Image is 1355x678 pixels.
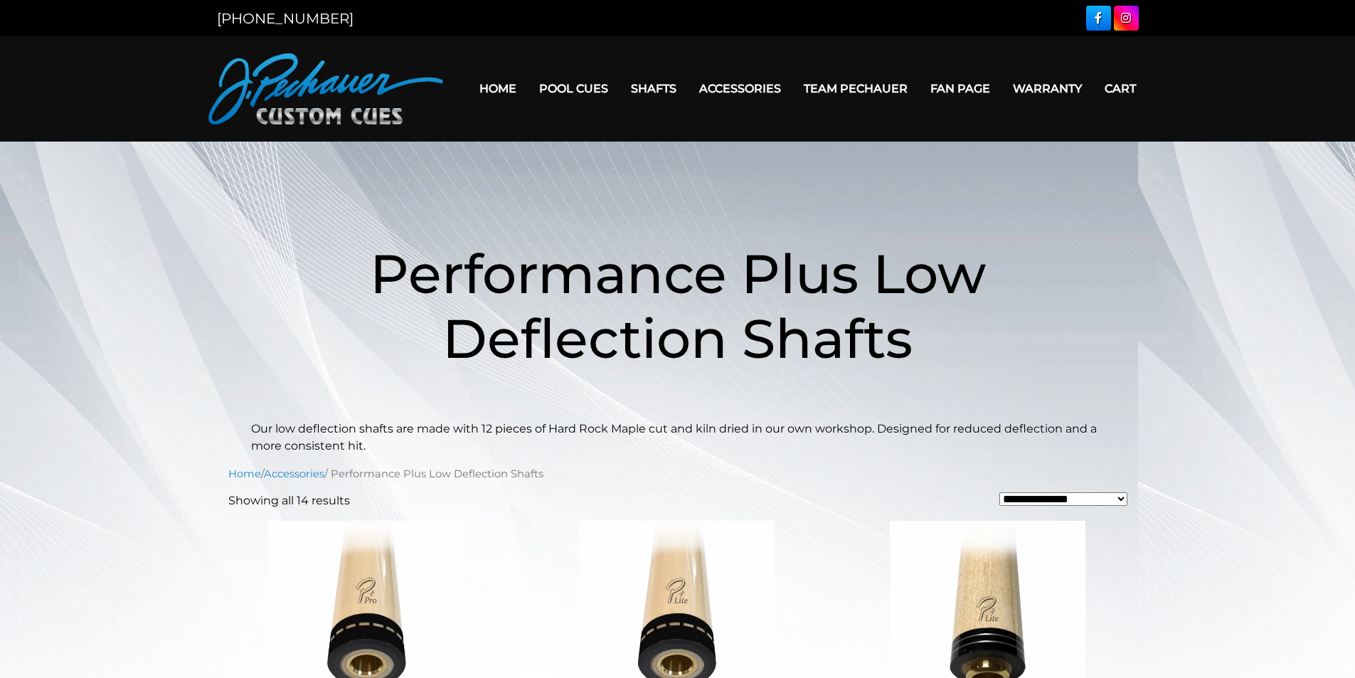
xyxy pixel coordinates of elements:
a: [PHONE_NUMBER] [217,10,354,27]
p: Our low deflection shafts are made with 12 pieces of Hard Rock Maple cut and kiln dried in our ow... [251,420,1105,455]
a: Shafts [620,70,688,107]
a: Cart [1093,70,1147,107]
span: Performance Plus Low Deflection Shafts [370,240,986,371]
a: Home [228,467,261,480]
a: Fan Page [919,70,1001,107]
a: Pool Cues [528,70,620,107]
a: Warranty [1001,70,1093,107]
img: Pechauer Custom Cues [208,53,443,125]
nav: Breadcrumb [228,466,1127,482]
p: Showing all 14 results [228,492,350,509]
a: Team Pechauer [792,70,919,107]
a: Accessories [688,70,792,107]
a: Home [468,70,528,107]
a: Accessories [264,467,324,480]
select: Shop order [999,492,1127,506]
